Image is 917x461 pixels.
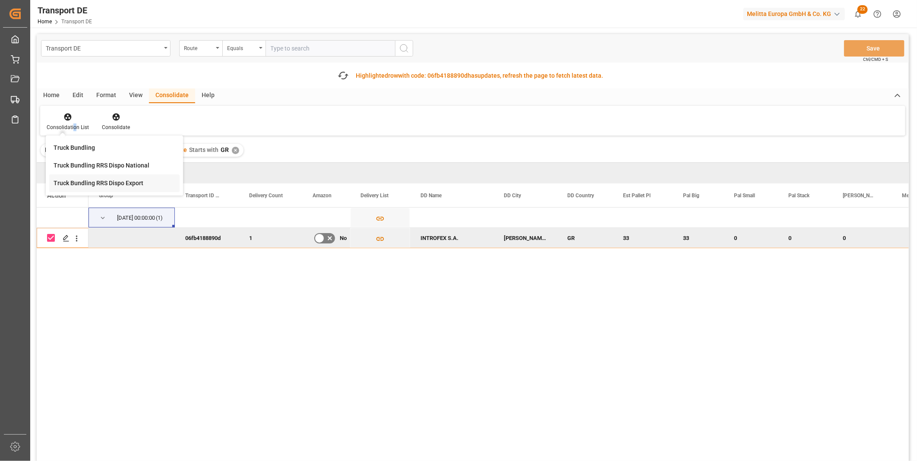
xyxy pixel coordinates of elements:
[313,193,332,199] span: Amazon
[857,5,868,14] span: 22
[189,146,218,153] span: Starts with
[54,161,149,170] div: Truck Bundling RRS Dispo National
[788,193,809,199] span: Pal Stack
[360,193,389,199] span: Delivery List
[45,146,63,153] span: Filter :
[123,88,149,103] div: View
[222,40,266,57] button: open menu
[389,72,398,79] span: row
[175,228,239,248] div: 06fb4188890d
[468,72,478,79] span: has
[395,40,413,57] button: search button
[567,193,594,199] span: DD Country
[227,42,256,52] div: Equals
[623,193,651,199] span: Est Pallet Pl
[832,228,892,248] div: 0
[743,8,845,20] div: Melitta Europa GmbH & Co. KG
[356,71,604,80] div: Highlighted with code: updates, refresh the page to fetch latest data.
[185,193,221,199] span: Transport ID Logward
[37,88,66,103] div: Home
[102,123,130,131] div: Consolidate
[221,146,229,153] span: GR
[266,40,395,57] input: Type to search
[843,193,873,199] span: [PERSON_NAME]
[54,143,95,152] div: Truck Bundling
[493,228,557,248] div: [PERSON_NAME]/PIRAEUS
[734,193,755,199] span: Pal Small
[249,193,283,199] span: Delivery Count
[195,88,221,103] div: Help
[117,208,155,228] div: [DATE] 00:00:00
[41,40,171,57] button: open menu
[46,42,161,53] div: Transport DE
[66,88,90,103] div: Edit
[504,193,521,199] span: DD City
[557,228,613,248] div: GR
[54,179,143,188] div: Truck Bundling RRS Dispo Export
[683,193,699,199] span: Pal Big
[90,88,123,103] div: Format
[410,228,493,248] div: INTROFEX S.A.
[38,19,52,25] a: Home
[38,4,92,17] div: Transport DE
[743,6,848,22] button: Melitta Europa GmbH & Co. KG
[673,228,724,248] div: 33
[156,208,163,228] span: (1)
[778,228,832,248] div: 0
[868,4,887,24] button: Help Center
[37,208,89,228] div: Press SPACE to select this row.
[863,56,888,63] span: Ctrl/CMD + S
[421,193,442,199] span: DD Name
[428,72,468,79] span: 06fb4188890d
[724,228,778,248] div: 0
[47,123,89,131] div: Consolidation List
[340,228,347,248] span: No
[37,228,89,248] div: Press SPACE to deselect this row.
[613,228,673,248] div: 33
[848,4,868,24] button: show 22 new notifications
[149,88,195,103] div: Consolidate
[844,40,904,57] button: Save
[239,228,302,248] div: 1
[232,147,239,154] div: ✕
[184,42,213,52] div: Route
[179,40,222,57] button: open menu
